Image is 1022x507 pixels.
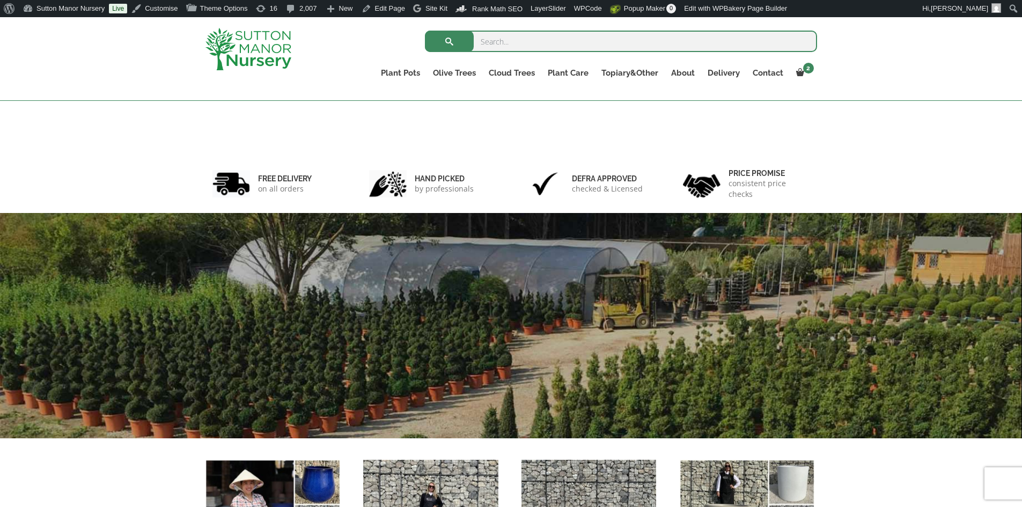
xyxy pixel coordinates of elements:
span: 2 [803,63,814,74]
a: Contact [746,65,790,80]
h6: Defra approved [572,174,643,183]
p: consistent price checks [729,178,810,200]
p: by professionals [415,183,474,194]
h6: hand picked [415,174,474,183]
a: Olive Trees [427,65,482,80]
p: checked & Licensed [572,183,643,194]
a: Cloud Trees [482,65,541,80]
span: 0 [666,4,676,13]
a: About [665,65,701,80]
a: Delivery [701,65,746,80]
img: 3.jpg [526,170,564,197]
input: Search... [425,31,817,52]
img: 4.jpg [683,167,720,200]
a: Plant Care [541,65,595,80]
img: logo [205,28,291,70]
img: 1.jpg [212,170,250,197]
span: Site Kit [425,4,447,12]
h6: Price promise [729,168,810,178]
p: on all orders [258,183,312,194]
span: [PERSON_NAME] [931,4,988,12]
img: 2.jpg [369,170,407,197]
span: Rank Math SEO [472,5,523,13]
h6: FREE DELIVERY [258,174,312,183]
a: Live [109,4,127,13]
a: Topiary&Other [595,65,665,80]
a: 2 [790,65,817,80]
a: Plant Pots [374,65,427,80]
